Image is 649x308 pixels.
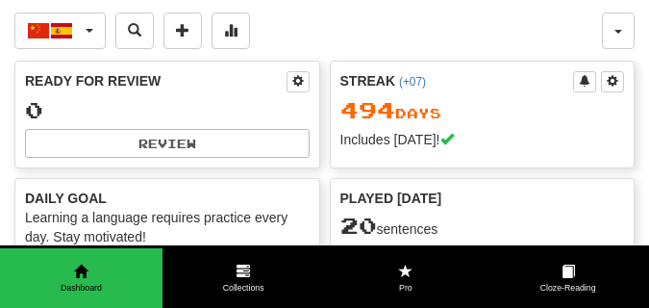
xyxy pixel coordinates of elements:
[487,282,649,295] span: Cloze-Reading
[25,71,287,90] div: Ready for Review
[163,13,202,49] button: Add sentence to collection
[340,98,625,123] div: Day s
[25,208,310,246] div: Learning a language requires practice every day. Stay motivated!
[399,75,426,89] a: (+07)
[25,189,310,208] div: Daily Goal
[115,13,154,49] button: Search sentences
[325,282,487,295] span: Pro
[340,71,574,90] div: Streak
[340,96,395,123] span: 494
[212,13,250,49] button: More stats
[25,129,310,158] button: Review
[25,98,310,122] div: 0
[340,214,625,239] div: sentences
[162,282,325,295] span: Collections
[340,212,377,239] span: 20
[340,189,442,208] span: Played [DATE]
[340,130,625,149] div: Includes [DATE]!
